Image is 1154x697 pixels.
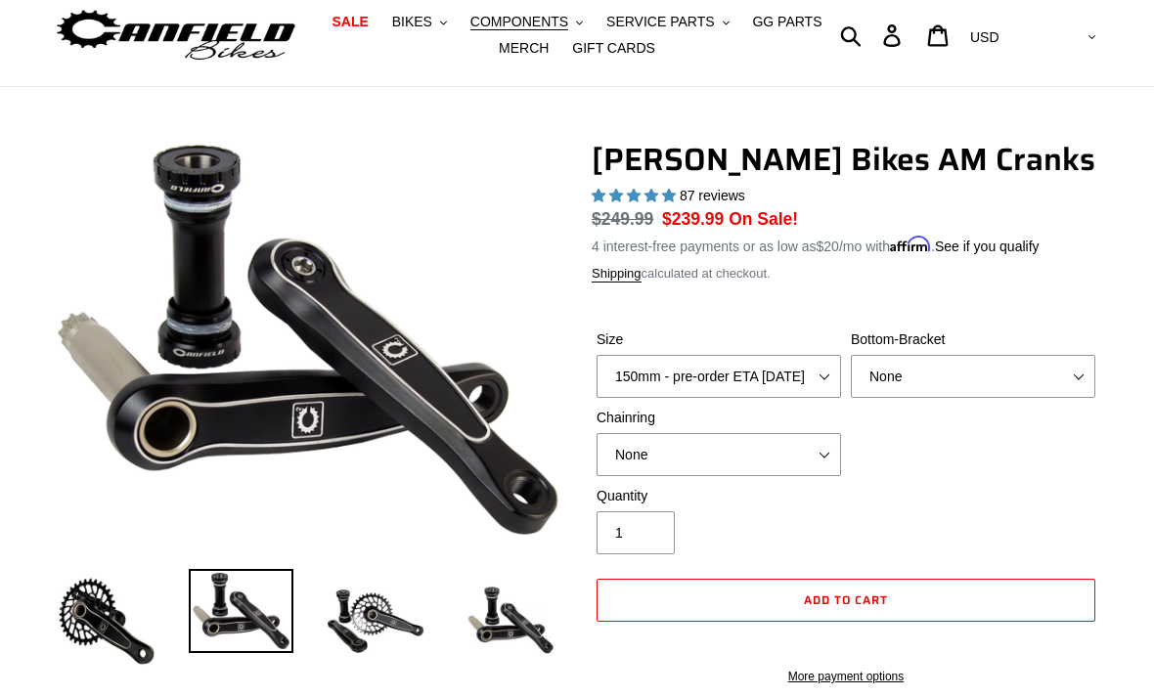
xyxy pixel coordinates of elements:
span: COMPONENTS [470,15,568,31]
a: See if you qualify - Learn more about Affirm Financing (opens in modal) [935,240,1040,255]
span: 4.97 stars [592,189,680,204]
label: Bottom-Bracket [851,330,1095,351]
a: Shipping [592,267,642,283]
button: SERVICE PARTS [597,10,738,36]
span: Affirm [890,237,931,253]
label: Quantity [597,487,841,507]
span: SALE [332,15,368,31]
div: calculated at checkout. [592,265,1100,284]
label: Chainring [597,409,841,429]
span: 87 reviews [680,189,745,204]
a: SALE [322,10,377,36]
img: Canfield Bikes [54,6,298,67]
a: MERCH [489,36,558,63]
span: BIKES [392,15,432,31]
a: GG PARTS [742,10,831,36]
img: Load image into Gallery viewer, Canfield Bikes AM Cranks [323,570,428,675]
a: GIFT CARDS [562,36,665,63]
span: SERVICE PARTS [606,15,714,31]
span: $239.99 [662,210,724,230]
h1: [PERSON_NAME] Bikes AM Cranks [592,142,1100,179]
span: GIFT CARDS [572,41,655,58]
span: Add to cart [804,591,888,610]
span: GG PARTS [752,15,821,31]
span: $20 [817,240,839,255]
label: Size [597,330,841,351]
button: Add to cart [597,580,1095,623]
s: $249.99 [592,210,653,230]
button: COMPONENTS [461,10,593,36]
button: BIKES [382,10,457,36]
p: 4 interest-free payments or as low as /mo with . [592,233,1040,258]
span: On Sale! [729,207,798,233]
img: Load image into Gallery viewer, Canfield Bikes AM Cranks [54,570,159,675]
a: More payment options [597,669,1095,686]
img: Load image into Gallery viewer, Canfield Cranks [189,570,294,654]
img: Load image into Gallery viewer, CANFIELD-AM_DH-CRANKS [458,570,563,675]
span: MERCH [499,41,549,58]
